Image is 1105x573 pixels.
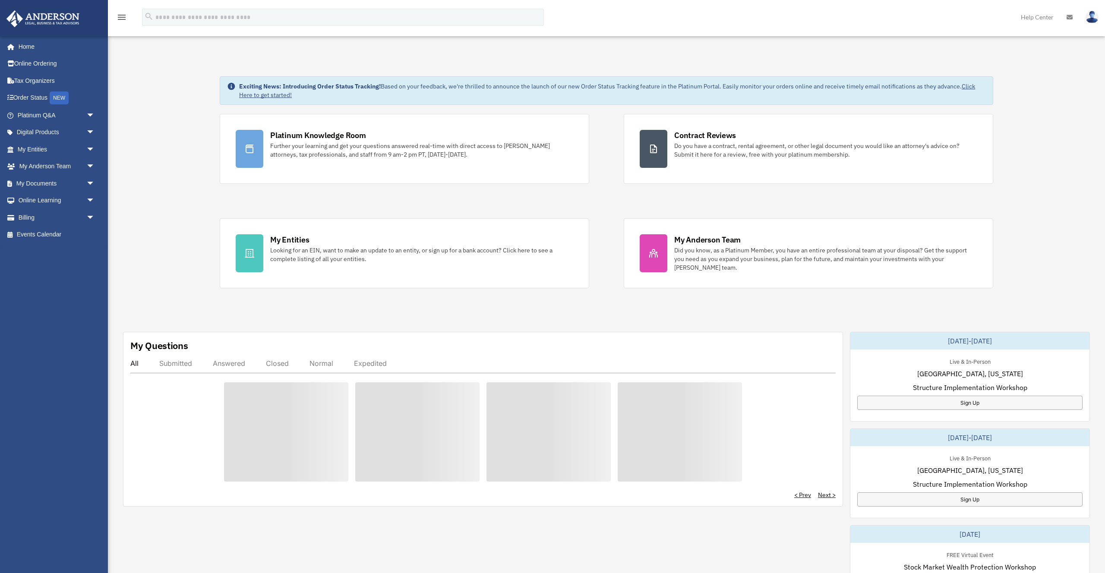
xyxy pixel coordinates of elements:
div: Further your learning and get your questions answered real-time with direct access to [PERSON_NAM... [270,142,573,159]
div: Closed [266,359,289,368]
div: FREE Virtual Event [940,550,1001,559]
i: search [144,12,154,21]
a: Online Ordering [6,55,108,72]
div: [DATE] [850,526,1089,543]
a: My Documentsarrow_drop_down [6,175,108,192]
span: Structure Implementation Workshop [913,479,1027,489]
a: Order StatusNEW [6,89,108,107]
a: Next > [818,491,836,499]
div: Do you have a contract, rental agreement, or other legal document you would like an attorney's ad... [674,142,977,159]
div: Did you know, as a Platinum Member, you have an entire professional team at your disposal? Get th... [674,246,977,272]
div: Normal [309,359,333,368]
div: Live & In-Person [943,453,998,462]
a: My Anderson Teamarrow_drop_down [6,158,108,175]
div: Platinum Knowledge Room [270,130,366,141]
span: [GEOGRAPHIC_DATA], [US_STATE] [917,368,1023,379]
span: arrow_drop_down [86,192,104,210]
div: My Anderson Team [674,234,741,245]
div: All [130,359,139,368]
a: My Anderson Team Did you know, as a Platinum Member, you have an entire professional team at your... [624,218,993,288]
span: Structure Implementation Workshop [913,382,1027,393]
div: My Entities [270,234,309,245]
span: Stock Market Wealth Protection Workshop [904,562,1036,572]
span: arrow_drop_down [86,158,104,176]
div: Based on your feedback, we're thrilled to announce the launch of our new Order Status Tracking fe... [239,82,986,99]
a: menu [117,15,127,22]
div: My Questions [130,339,188,352]
span: arrow_drop_down [86,124,104,142]
a: My Entitiesarrow_drop_down [6,141,108,158]
span: arrow_drop_down [86,141,104,158]
div: [DATE]-[DATE] [850,429,1089,446]
span: arrow_drop_down [86,107,104,124]
div: Contract Reviews [674,130,736,141]
span: arrow_drop_down [86,209,104,227]
div: NEW [50,91,69,104]
i: menu [117,12,127,22]
div: Expedited [354,359,387,368]
span: arrow_drop_down [86,175,104,192]
a: Tax Organizers [6,72,108,89]
a: Platinum Knowledge Room Further your learning and get your questions answered real-time with dire... [220,114,589,184]
a: Sign Up [857,396,1083,410]
img: User Pic [1086,11,1099,23]
div: Looking for an EIN, want to make an update to an entity, or sign up for a bank account? Click her... [270,246,573,263]
a: < Prev [794,491,811,499]
a: My Entities Looking for an EIN, want to make an update to an entity, or sign up for a bank accoun... [220,218,589,288]
a: Events Calendar [6,226,108,243]
div: Answered [213,359,245,368]
a: Billingarrow_drop_down [6,209,108,226]
span: [GEOGRAPHIC_DATA], [US_STATE] [917,465,1023,475]
img: Anderson Advisors Platinum Portal [4,10,82,27]
a: Contract Reviews Do you have a contract, rental agreement, or other legal document you would like... [624,114,993,184]
div: [DATE]-[DATE] [850,332,1089,349]
div: Live & In-Person [943,356,998,365]
div: Submitted [159,359,192,368]
a: Platinum Q&Aarrow_drop_down [6,107,108,124]
a: Home [6,38,104,55]
a: Digital Productsarrow_drop_down [6,124,108,141]
a: Online Learningarrow_drop_down [6,192,108,209]
a: Click Here to get started! [239,82,975,99]
a: Sign Up [857,492,1083,507]
strong: Exciting News: Introducing Order Status Tracking! [239,82,381,90]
